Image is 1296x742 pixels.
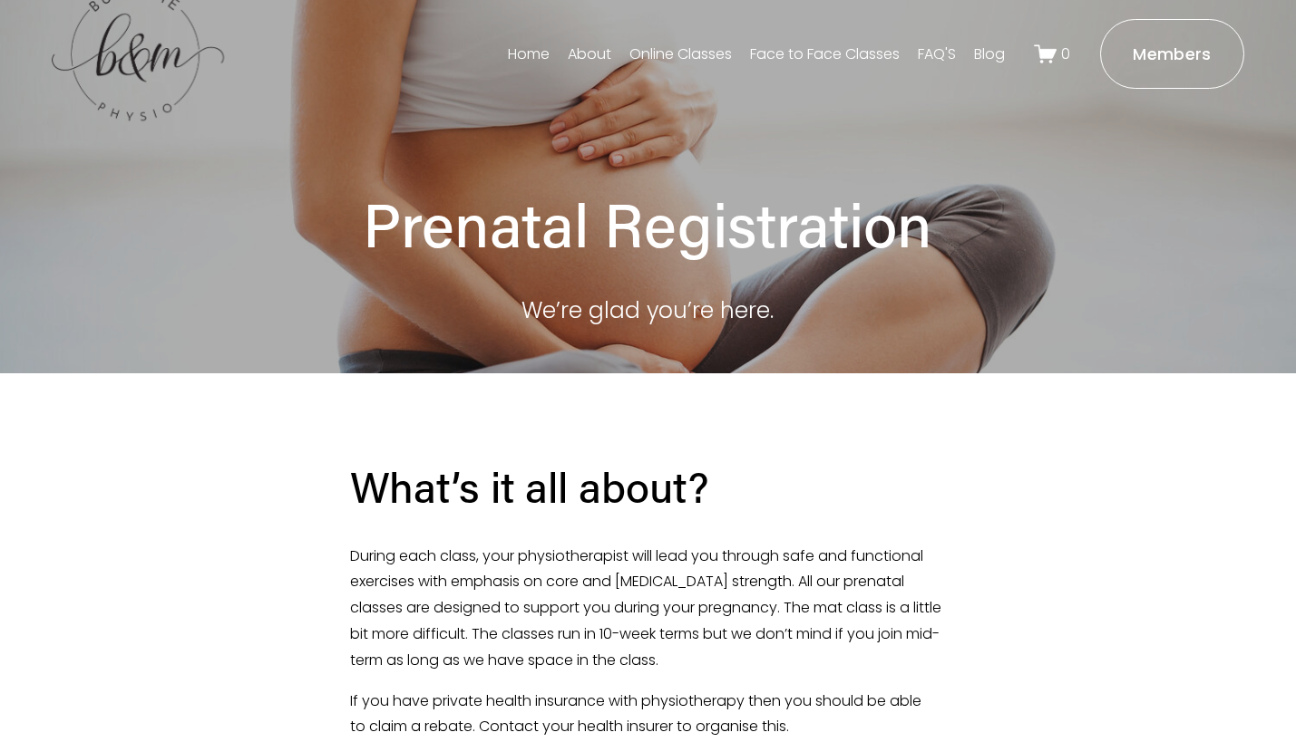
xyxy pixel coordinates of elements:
[974,40,1005,69] a: Blog
[350,689,946,741] p: If you have private health insurance with physiotherapy then you should be able to claim a rebate...
[200,187,1095,262] h1: Prenatal Registration
[350,459,946,515] h2: What’s it all about?
[508,40,550,69] a: Home
[918,40,956,69] a: FAQ'S
[200,291,1095,331] p: We’re glad you’re here.
[1061,43,1070,64] span: 0
[1133,43,1211,65] ms-portal-inner: Members
[568,40,611,69] a: About
[350,544,946,674] p: During each class, your physiotherapist will lead you through safe and functional exercises with ...
[1100,19,1244,89] a: Members
[750,40,900,69] a: Face to Face Classes
[1034,43,1070,65] a: 0 items in cart
[629,40,732,69] a: Online Classes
